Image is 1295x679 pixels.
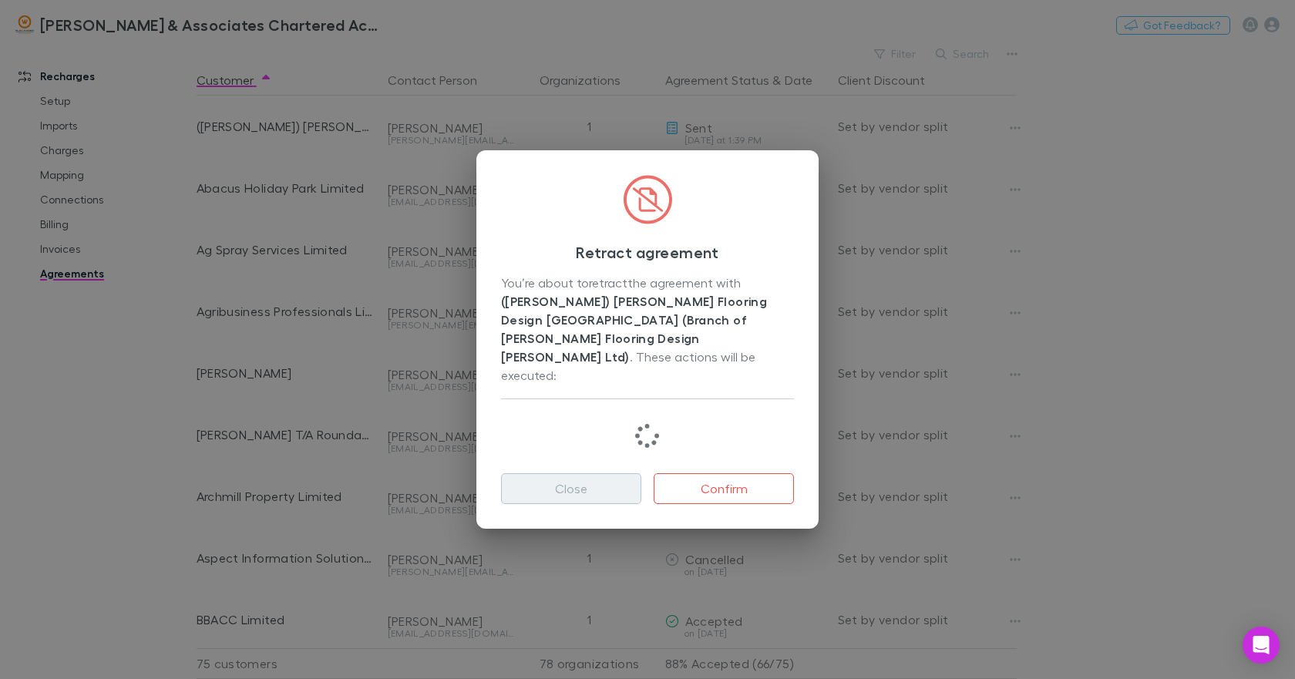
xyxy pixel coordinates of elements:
strong: ([PERSON_NAME]) [PERSON_NAME] Flooring Design [GEOGRAPHIC_DATA] (Branch of [PERSON_NAME] Flooring... [501,294,770,365]
h3: Retract agreement [501,243,794,261]
button: Confirm [654,473,794,504]
div: Open Intercom Messenger [1243,627,1280,664]
div: You’re about to retract the agreement with . These actions will be executed: [501,274,794,386]
button: Close [501,473,641,504]
img: CircledFileSlash.svg [623,175,672,224]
